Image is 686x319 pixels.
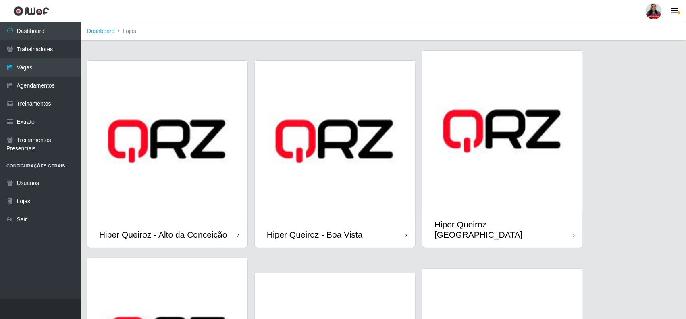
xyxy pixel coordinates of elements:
div: Hiper Queiroz - Alto da Conceição [99,229,227,240]
a: Hiper Queiroz - [GEOGRAPHIC_DATA] [422,51,583,248]
div: Hiper Queiroz - Boa Vista [267,229,363,240]
a: Hiper Queiroz - Boa Vista [255,61,415,248]
div: Hiper Queiroz - [GEOGRAPHIC_DATA] [434,219,573,240]
img: cardImg [422,51,583,211]
img: cardImg [255,61,415,221]
img: cardImg [87,61,247,221]
img: CoreUI Logo [13,6,49,16]
a: Hiper Queiroz - Alto da Conceição [87,61,247,248]
a: Dashboard [87,28,115,34]
nav: breadcrumb [81,22,686,41]
li: Lojas [115,27,136,35]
